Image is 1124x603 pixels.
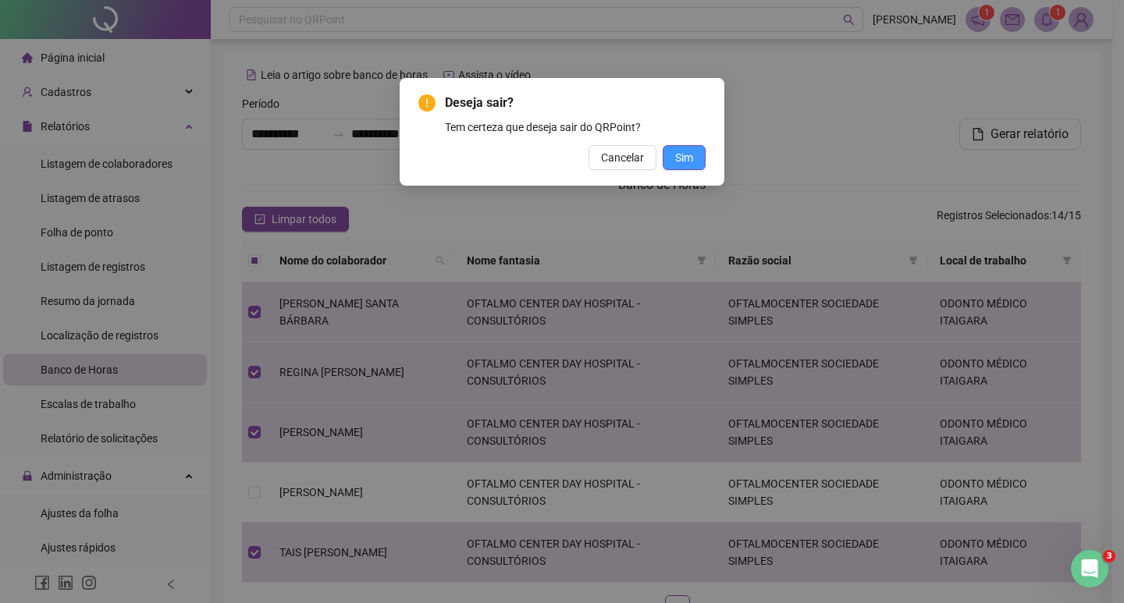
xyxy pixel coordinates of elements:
[445,119,706,136] div: Tem certeza que deseja sair do QRPoint?
[663,145,706,170] button: Sim
[589,145,656,170] button: Cancelar
[445,94,706,112] span: Deseja sair?
[418,94,436,112] span: exclamation-circle
[1103,550,1115,562] span: 3
[1071,550,1108,587] iframe: Intercom live chat
[675,149,693,166] span: Sim
[601,149,644,166] span: Cancelar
